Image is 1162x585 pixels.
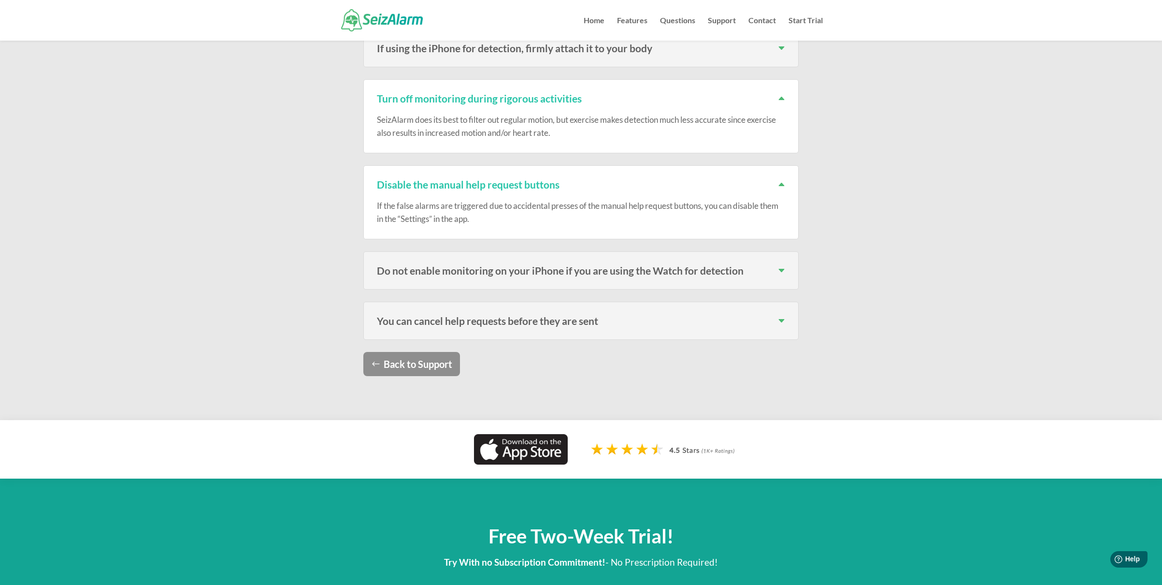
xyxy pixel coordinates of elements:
a: Home [584,17,604,41]
h3: You can cancel help requests before they are sent [377,316,785,326]
a: Start Trial [789,17,823,41]
a: Features [617,17,647,41]
h3: Turn off monitoring during rigorous activities [377,93,785,103]
img: app-store-rating-stars [590,442,741,459]
h3: Disable the manual help request buttons [377,179,785,190]
p: SeizAlarm does its best to filter out regular motion, but exercise makes detection much less accu... [377,113,785,139]
iframe: Help widget launcher [1076,547,1151,574]
span: Free Two-Week Trial! [488,525,674,548]
img: Download on App Store [474,434,568,465]
a: Questions [660,17,695,41]
h3: Do not enable monitoring on your iPhone if you are using the Watch for detection [377,265,785,276]
p: - No Prescription Required! [339,554,823,570]
a: Back to Support [363,352,460,376]
a: Contact [748,17,776,41]
h3: If using the iPhone for detection, firmly attach it to your body [377,43,785,53]
a: Download seizure detection app on the App Store [474,455,568,467]
p: If the false alarms are triggered due to accidental presses of the manual help request buttons, y... [377,199,785,225]
strong: Try With no Subscription Commitment! [444,556,605,568]
img: SeizAlarm [341,9,423,31]
a: Support [708,17,736,41]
